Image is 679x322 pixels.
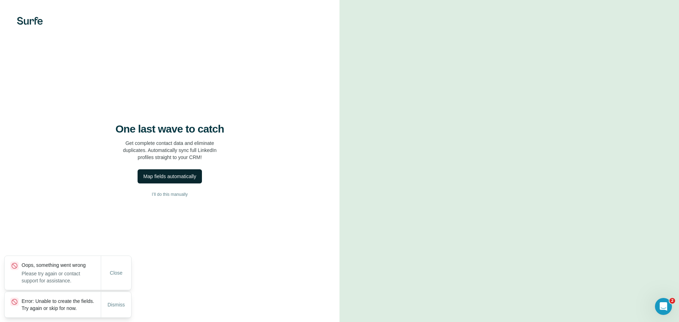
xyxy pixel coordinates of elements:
span: I’ll do this manually [152,191,187,198]
div: Map fields automatically [143,173,196,180]
p: Error: Unable to create the fields. Try again or skip for now. [22,298,101,312]
h4: One last wave to catch [116,123,224,135]
button: Close [105,267,128,279]
span: Close [110,269,123,276]
p: Oops, something went wrong [22,262,101,269]
span: 2 [669,298,675,304]
p: Get complete contact data and eliminate duplicates. Automatically sync full LinkedIn profiles str... [123,140,217,161]
button: Dismiss [103,298,130,311]
button: I’ll do this manually [14,189,325,200]
iframe: Intercom live chat [655,298,672,315]
img: Surfe's logo [17,17,43,25]
button: Map fields automatically [138,169,202,183]
p: Please try again or contact support for assistance. [22,270,101,284]
span: Dismiss [108,301,125,308]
